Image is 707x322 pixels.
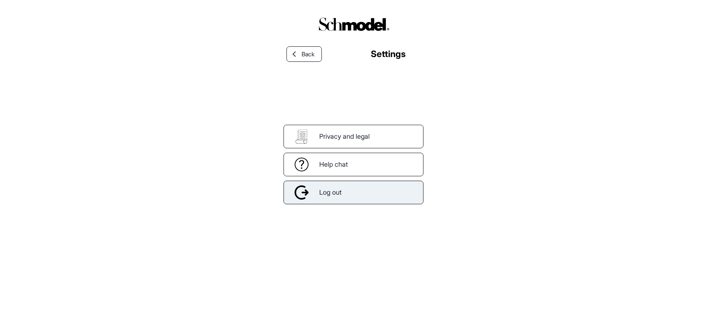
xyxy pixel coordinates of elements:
span: Help chat [319,159,348,169]
img: PrivacyLegal [294,129,309,144]
img: chat [294,157,309,172]
a: Back [286,46,322,62]
span: Log out [319,187,342,197]
span: Back [302,50,314,59]
div: Settings [371,47,406,61]
img: Logout [295,185,309,200]
span: Privacy and legal [319,131,370,141]
img: logo [315,15,392,33]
